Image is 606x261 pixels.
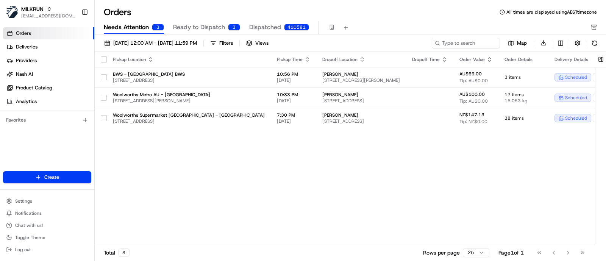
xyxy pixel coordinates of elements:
[459,112,484,118] span: NZ$147.13
[3,41,94,53] a: Deliveries
[459,91,485,97] span: AU$100.00
[432,38,500,48] input: Type to search
[207,38,236,48] button: Filters
[277,77,310,83] span: [DATE]
[3,68,94,80] a: Nash AI
[16,57,37,64] span: Providers
[152,24,164,31] div: 3
[21,5,44,13] button: MILKRUN
[15,247,31,253] span: Log out
[3,244,91,255] button: Log out
[249,23,281,32] span: Dispatched
[277,71,310,77] span: 10:56 PM
[3,171,91,183] button: Create
[16,30,31,37] span: Orders
[3,114,91,126] div: Favorites
[228,24,240,31] div: 3
[459,71,482,77] span: AU$69.00
[3,27,94,39] a: Orders
[504,92,542,98] span: 17 items
[104,6,131,18] h1: Orders
[322,92,400,98] span: [PERSON_NAME]
[3,232,91,243] button: Toggle Theme
[322,118,400,124] span: [STREET_ADDRESS]
[113,77,265,83] span: [STREET_ADDRESS]
[459,119,487,125] span: Tip: NZ$0.00
[219,40,233,47] div: Filters
[504,56,542,63] div: Order Details
[565,95,587,101] span: scheduled
[15,234,45,241] span: Toggle Theme
[277,98,310,104] span: [DATE]
[277,92,310,98] span: 10:33 PM
[113,56,265,63] div: Pickup Location
[16,84,52,91] span: Product Catalog
[322,56,400,63] div: Dropoff Location
[277,118,310,124] span: [DATE]
[459,78,488,84] span: Tip: AU$0.00
[255,40,269,47] span: Views
[113,118,265,124] span: [STREET_ADDRESS]
[118,248,130,257] div: 3
[101,38,200,48] button: [DATE] 12:00 AM - [DATE] 11:59 PM
[21,13,75,19] button: [EMAIL_ADDRESS][DOMAIN_NAME]
[459,98,488,104] span: Tip: AU$0.00
[16,71,33,78] span: Nash AI
[504,98,542,104] span: 15.053 kg
[113,98,265,104] span: [STREET_ADDRESS][PERSON_NAME]
[6,6,18,18] img: MILKRUN
[44,174,59,181] span: Create
[322,71,400,77] span: [PERSON_NAME]
[277,112,310,118] span: 7:30 PM
[565,74,587,80] span: scheduled
[498,249,524,256] div: Page 1 of 1
[322,98,400,104] span: [STREET_ADDRESS]
[3,95,94,108] a: Analytics
[506,9,597,15] span: All times are displayed using AEST timezone
[3,55,94,67] a: Providers
[284,24,309,31] div: 410581
[16,98,37,105] span: Analytics
[322,77,400,83] span: [STREET_ADDRESS][PERSON_NAME]
[15,210,42,216] span: Notifications
[277,56,310,63] div: Pickup Time
[3,82,94,94] a: Product Catalog
[3,196,91,206] button: Settings
[15,222,43,228] span: Chat with us!
[113,71,265,77] span: BWS - [GEOGRAPHIC_DATA] BWS
[113,40,197,47] span: [DATE] 12:00 AM - [DATE] 11:59 PM
[517,40,527,47] span: Map
[459,56,492,63] div: Order Value
[423,249,460,256] p: Rows per page
[503,39,532,48] button: Map
[3,220,91,231] button: Chat with us!
[113,92,265,98] span: Woolworths Metro AU - [GEOGRAPHIC_DATA]
[113,112,265,118] span: Woolworths Supermarket [GEOGRAPHIC_DATA] - [GEOGRAPHIC_DATA]
[3,208,91,219] button: Notifications
[322,112,400,118] span: [PERSON_NAME]
[412,56,447,63] div: Dropoff Time
[565,115,587,121] span: scheduled
[104,23,149,32] span: Needs Attention
[16,44,37,50] span: Deliveries
[3,3,78,21] button: MILKRUNMILKRUN[EMAIL_ADDRESS][DOMAIN_NAME]
[173,23,225,32] span: Ready to Dispatch
[504,74,542,80] span: 3 items
[504,115,542,121] span: 38 items
[104,248,130,257] div: Total
[15,198,32,204] span: Settings
[589,38,600,48] button: Refresh
[243,38,272,48] button: Views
